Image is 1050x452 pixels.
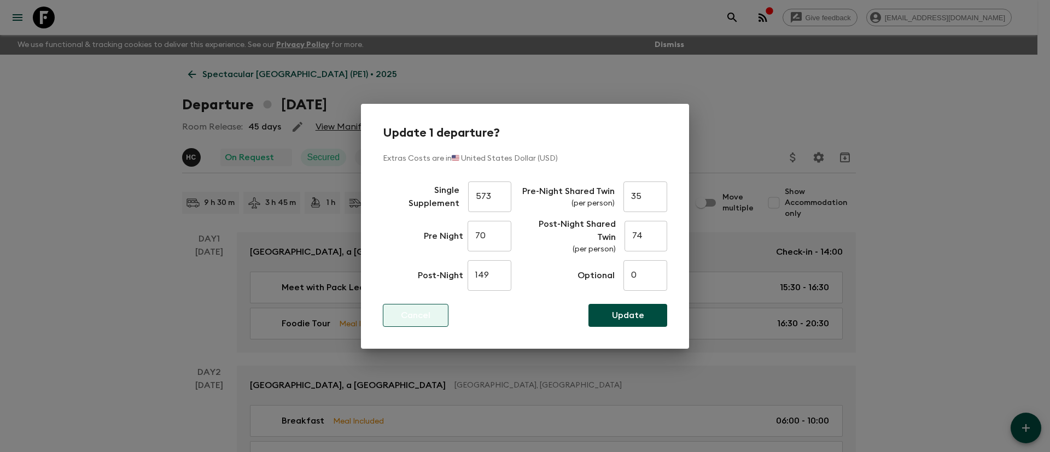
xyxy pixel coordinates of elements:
p: Extras Costs are in 🇺🇸 United States Dollar (USD) [383,153,667,164]
button: Update [588,304,667,327]
p: Post-Night Shared Twin [520,218,616,244]
p: Single Supplement [383,184,459,210]
p: Enter a new cost to update all selected instances [424,230,463,243]
div: Enter a new cost to update all selected instances [468,216,511,256]
button: Cancel [383,304,448,327]
p: Enter a new cost to update all selected instances [418,269,463,282]
div: Enter a new cost to update all selected instances [623,177,667,216]
div: Enter a new cost to update all selected instances [520,218,616,255]
div: Enter a new cost to update all selected instances [468,256,511,295]
div: Enter a new cost to update all selected instances [625,216,668,256]
p: Cancel [401,309,430,322]
p: Enter a new cost to update all selected instances [577,269,615,282]
h2: Update 1 departure? [383,126,667,140]
p: (per person) [520,244,616,255]
p: (per person) [522,198,615,209]
div: Enter a new cost to update all selected instances [623,256,667,295]
p: Pre-Night Shared Twin [522,185,615,198]
p: Update [612,309,644,322]
div: Enter a new cost to update all selected instances [468,177,511,216]
div: Enter a new cost to update all selected instances [522,185,615,209]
